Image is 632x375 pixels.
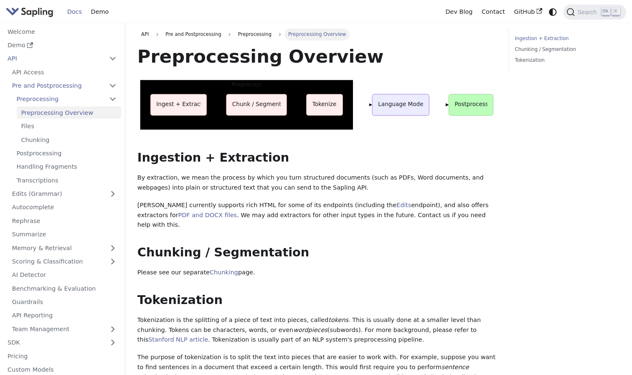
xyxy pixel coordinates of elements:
a: Autocomplete [8,201,121,213]
em: tokens [328,317,348,323]
a: PDF and DOCX files [178,212,237,218]
h2: Chunking / Segmentation [137,245,496,260]
a: Summarize [8,228,121,241]
a: Welcome [3,25,121,38]
p: [PERSON_NAME] currently supports rich HTML for some of its endpoints (including the endpoint), an... [137,200,496,230]
button: Search (Ctrl+K) [563,5,626,20]
span: API [141,31,149,37]
a: Edits [396,202,411,208]
p: Language Model [378,100,425,108]
p: Postprocess [454,100,488,108]
a: Handling Fragments [12,161,121,173]
a: Demo [86,5,113,18]
a: Sapling.ai [6,6,56,18]
button: Switch between dark and light mode (currently system mode) [547,6,559,18]
nav: Breadcrumbs [137,28,496,40]
a: Dev Blog [441,5,477,18]
a: AI Detector [8,269,121,281]
a: Pre and Postprocessing [8,80,121,92]
a: Demo [3,39,121,51]
button: Expand sidebar category 'SDK' [104,337,121,349]
em: wordpieces [293,327,327,333]
a: Transcriptions [12,174,121,186]
a: API Access [8,66,121,78]
a: API [137,28,153,40]
a: Stanford NLP article [148,336,208,343]
a: Benchmarking & Evaluation [8,282,121,294]
a: Tokenization [515,56,617,64]
a: Ingestion + Extraction [515,35,617,43]
h2: Tokenization [137,293,496,308]
a: Docs [63,5,86,18]
p: Tokenize [312,100,336,108]
a: Guardrails [8,296,121,308]
a: Preprocessing Overview [17,106,121,119]
a: API Reporting [8,309,121,322]
a: Pricing [3,350,121,362]
p: Please see our separate page. [137,268,496,278]
a: Rephrase [8,215,121,227]
a: Postprocessing [12,147,121,160]
a: Memory & Retrieval [8,242,121,254]
span: Preprocessing Overview [284,28,350,40]
a: Chunking [17,134,121,146]
p: Preprocess [231,80,262,89]
p: Tokenization is the splitting of a piece of text into pieces, called . This is usually done at a ... [137,315,496,345]
a: GitHub [509,5,546,18]
button: Collapse sidebar category 'API' [104,53,121,65]
span: Preprocessing [234,28,275,40]
a: Files [17,120,121,132]
span: Pre and Postprocessing [162,28,225,40]
h1: Preprocessing Overview [137,45,496,68]
a: Edits (Grammar) [8,188,121,200]
a: Preprocessing [12,93,121,105]
p: Chunk / Segment [232,100,281,108]
a: Contact [477,5,510,18]
a: SDK [3,337,104,349]
p: Ingest + Extract [156,100,203,108]
kbd: K [612,8,620,15]
a: API [3,53,104,65]
a: Chunking [210,269,238,276]
h2: Ingestion + Extraction [137,150,496,165]
a: Chunking / Segmentation [515,46,617,53]
span: Search [575,9,602,15]
p: By extraction, we mean the process by which you turn structured documents (such as PDFs, Word doc... [137,173,496,193]
img: Sapling.ai [6,6,53,18]
a: Team Management [8,323,121,335]
a: Scoring & Classification [8,256,121,268]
